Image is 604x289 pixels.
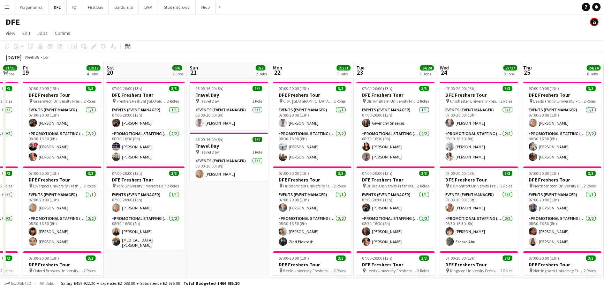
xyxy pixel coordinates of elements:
[33,268,84,273] span: Oxford Brookes University Freshers Fair
[106,166,184,251] app-job-card: 07:00-20:00 (13h)3/3DFE Freshers Tour York University Freshers Fair2 RolesEvents (Event Manager)1...
[200,98,219,104] span: Travel Day
[23,166,101,249] app-job-card: 07:00-20:00 (13h)3/3DFE Freshers Tour Liverpool University Freshers Fair2 RolesEvents (Event Mana...
[37,30,48,36] span: Jobs
[106,130,184,164] app-card-role: Promotional Staffing (Brand Ambassadors)2/208:30-16:30 (8h)[PERSON_NAME][PERSON_NAME]
[252,98,262,104] span: 1 Role
[116,183,166,188] span: York University Freshers Fair
[0,183,12,188] span: 2 Roles
[445,255,476,261] span: 07:00-20:00 (13h)
[420,65,434,71] span: 24/24
[356,166,435,249] div: 07:00-20:00 (13h)3/3DFE Freshers Tour Brunel University Freshers Fair2 RolesEvents (Event Manager...
[362,171,392,176] span: 07:00-20:00 (13h)
[190,82,268,130] div: 08:00-16:00 (8h)1/1Travel Day Travel Day1 RoleEvents (Event Manager)1/108:00-16:00 (8h)[PERSON_NAME]
[172,65,182,71] span: 6/6
[273,82,351,164] app-job-card: 07:00-20:00 (13h)3/3DFE Freshers Tour City, [GEOGRAPHIC_DATA] Freshers Fair2 RolesEvents (Event M...
[529,86,559,91] span: 07:00-20:00 (13h)
[440,177,518,183] h3: DFE Freshers Tour
[337,71,350,76] div: 7 Jobs
[523,106,601,130] app-card-role: Events (Event Manager)1/107:00-20:00 (13h)[PERSON_NAME]
[584,98,596,104] span: 2 Roles
[356,215,435,249] app-card-role: Promotional Staffing (Brand Ambassadors)2/208:30-16:30 (8h)[PERSON_NAME][PERSON_NAME]
[106,65,114,71] span: Sat
[200,149,219,155] span: Travel Day
[273,177,351,183] h3: DFE Freshers Tour
[252,137,262,142] span: 1/1
[356,65,364,71] span: Tue
[273,191,351,215] app-card-role: Events (Event Manager)1/107:00-20:00 (13h)[PERSON_NAME]
[22,30,30,36] span: Edit
[6,54,22,61] div: [DATE]
[38,281,55,286] span: All jobs
[336,255,346,261] span: 3/3
[105,68,114,76] span: 20
[84,183,96,188] span: 2 Roles
[417,268,429,273] span: 2 Roles
[587,65,601,71] span: 24/24
[523,65,532,71] span: Thu
[158,0,196,14] button: StudentCrowd
[587,71,600,76] div: 8 Jobs
[112,86,142,91] span: 07:00-20:00 (13h)
[283,268,334,273] span: Keele University Freshers Fair
[273,106,351,130] app-card-role: Events (Event Manager)1/107:00-20:00 (13h)[PERSON_NAME]
[273,166,351,249] div: 07:00-20:00 (13h)3/3DFE Freshers Tour Huddersfield University Freshers Fair2 RolesEvents (Event M...
[355,68,364,76] span: 23
[334,268,346,273] span: 2 Roles
[33,183,84,188] span: Liverpool University Freshers Fair
[356,106,435,130] app-card-role: Events (Event Manager)1/107:00-20:00 (13h)Givenchy Sneekes
[106,82,184,164] div: 07:00-20:00 (13h)3/3DFE Freshers Tour Freshers Festival [GEOGRAPHIC_DATA]2 RolesEvents (Event Man...
[252,149,262,155] span: 1 Role
[440,215,518,249] app-card-role: Promotional Staffing (Brand Ambassadors)2/208:30-16:30 (8h)[PERSON_NAME]Eseosa Abu
[336,86,346,91] span: 3/3
[362,255,392,261] span: 07:00-20:00 (13h)
[87,71,100,76] div: 4 Jobs
[23,177,101,183] h3: DFE Freshers Tour
[500,268,512,273] span: 2 Roles
[419,255,429,261] span: 3/3
[523,82,601,164] app-job-card: 07:00-20:00 (13h)3/3DFE Freshers Tour Leeds Trinity University Freshers Fair2 RolesEvents (Event ...
[440,92,518,98] h3: DFE Freshers Tour
[417,98,429,104] span: 2 Roles
[337,65,350,71] span: 21/21
[11,281,31,286] span: Budgeted
[189,68,198,76] span: 21
[112,171,142,176] span: 07:00-20:00 (13h)
[3,29,18,38] a: View
[533,183,584,188] span: Northampton University Freshers Fair
[190,106,268,130] app-card-role: Events (Event Manager)1/108:00-16:00 (8h)[PERSON_NAME]
[106,215,184,251] app-card-role: Promotional Staffing (Brand Ambassadors)2/208:30-16:30 (8h)[PERSON_NAME][MEDICAL_DATA][PERSON_NAME]
[190,65,198,71] span: Sun
[367,268,417,273] span: Leeds University Freshers Fair
[419,171,429,176] span: 3/3
[523,166,601,249] app-job-card: 07:00-20:00 (13h)3/3DFE Freshers Tour Northampton University Freshers Fair2 RolesEvents (Event Ma...
[523,191,601,215] app-card-role: Events (Event Manager)1/107:00-20:00 (13h)[PERSON_NAME]
[590,18,598,26] app-user-avatar: Tim Bodenham
[272,68,282,76] span: 22
[279,255,309,261] span: 07:00-20:00 (13h)
[34,142,38,147] span: !
[440,261,518,268] h3: DFE Freshers Tour
[67,0,82,14] button: IQ
[440,166,518,249] app-job-card: 07:00-20:00 (13h)3/3DFE Freshers Tour De Montfort University Freshers Fair2 RolesEvents (Event Ma...
[0,98,12,104] span: 2 Roles
[43,54,50,60] div: BST
[523,177,601,183] h3: DFE Freshers Tour
[279,171,309,176] span: 07:00-20:00 (13h)
[450,183,500,188] span: De Montfort University Freshers Fair
[2,171,12,176] span: 3/3
[273,215,351,249] app-card-role: Promotional Staffing (Brand Ambassadors)2/208:30-16:30 (8h)[PERSON_NAME]Ziad Elaktash
[523,215,601,249] app-card-role: Promotional Staffing (Brand Ambassadors)2/208:30-16:30 (8h)[PERSON_NAME][PERSON_NAME]
[106,177,184,183] h3: DFE Freshers Tour
[23,54,40,60] span: Week 38
[33,98,84,104] span: Greenwich University Freshers Fair
[23,261,101,268] h3: DFE Freshers Tour
[256,71,267,76] div: 2 Jobs
[445,86,476,91] span: 07:00-20:00 (13h)
[417,183,429,188] span: 2 Roles
[523,92,601,98] h3: DFE Freshers Tour
[23,215,101,249] app-card-role: Promotional Staffing (Brand Ambassadors)2/208:30-16:30 (8h)[PERSON_NAME][PERSON_NAME]
[6,30,15,36] span: View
